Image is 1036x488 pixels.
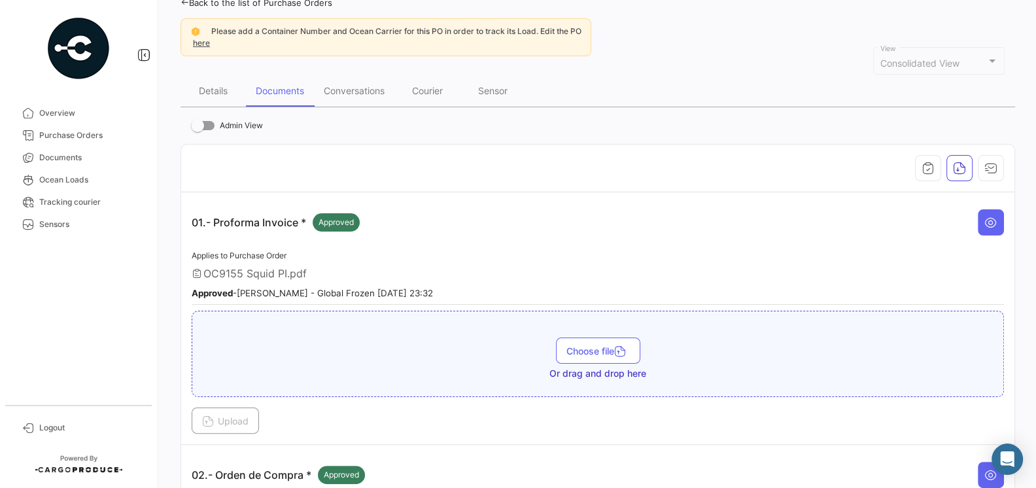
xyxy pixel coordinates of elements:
[202,415,249,427] span: Upload
[549,367,646,380] span: Or drag and drop here
[478,85,508,96] div: Sensor
[10,169,147,191] a: Ocean Loads
[10,213,147,235] a: Sensors
[319,217,354,228] span: Approved
[412,85,443,96] div: Courier
[203,267,307,280] span: OC9155 Squid PI.pdf
[10,102,147,124] a: Overview
[39,422,141,434] span: Logout
[192,251,286,260] span: Applies to Purchase Order
[992,444,1023,475] div: Abrir Intercom Messenger
[39,174,141,186] span: Ocean Loads
[39,152,141,164] span: Documents
[39,107,141,119] span: Overview
[192,288,433,298] small: - [PERSON_NAME] - Global Frozen [DATE] 23:32
[39,196,141,208] span: Tracking courier
[39,218,141,230] span: Sensors
[10,191,147,213] a: Tracking courier
[324,85,385,96] div: Conversations
[192,466,365,484] p: 02.- Orden de Compra *
[199,85,228,96] div: Details
[192,213,360,232] p: 01.- Proforma Invoice *
[256,85,304,96] div: Documents
[192,408,259,434] button: Upload
[10,124,147,147] a: Purchase Orders
[880,58,959,69] span: Consolidated View
[566,345,630,357] span: Choose file
[211,26,581,36] span: Please add a Container Number and Ocean Carrier for this PO in order to track its Load. Edit the PO
[10,147,147,169] a: Documents
[192,288,233,298] b: Approved
[190,38,213,48] a: here
[324,469,359,481] span: Approved
[556,338,640,364] button: Choose file
[220,118,263,133] span: Admin View
[39,130,141,141] span: Purchase Orders
[46,16,111,81] img: powered-by.png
